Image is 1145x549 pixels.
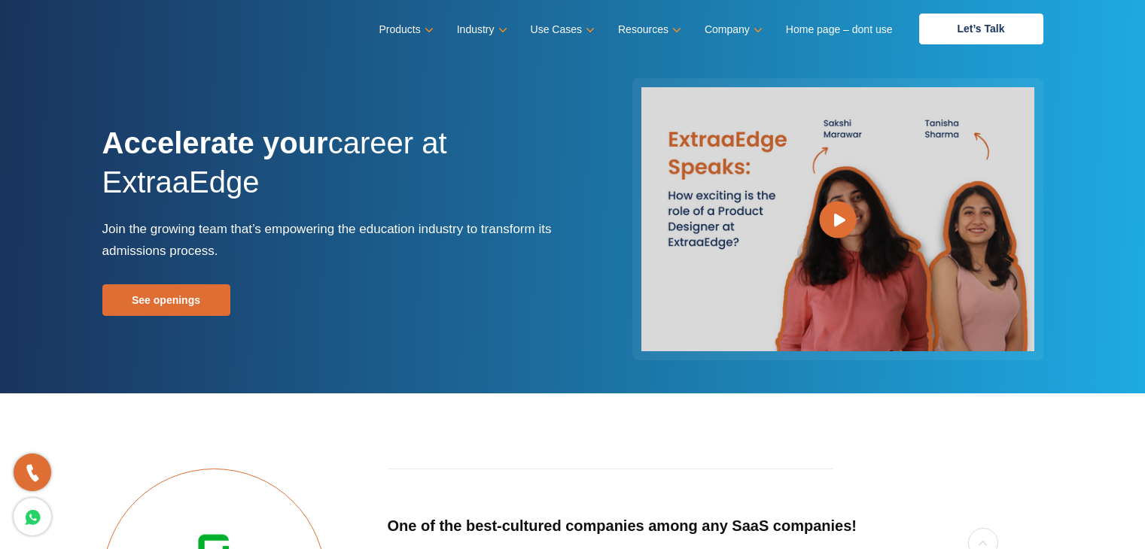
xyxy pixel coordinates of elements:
a: Use Cases [531,19,592,41]
a: Home page – dont use [786,19,893,41]
h1: career at ExtraaEdge [102,123,562,218]
a: Industry [457,19,504,41]
a: Resources [618,19,678,41]
a: See openings [102,284,230,316]
p: Join the growing team that’s empowering the education industry to transform its admissions process. [102,218,562,262]
a: Let’s Talk [919,14,1043,44]
strong: Accelerate your [102,126,328,159]
a: Company [705,19,760,41]
a: Products [379,19,430,41]
h5: One of the best-cultured companies among any SaaS companies! [388,517,882,535]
